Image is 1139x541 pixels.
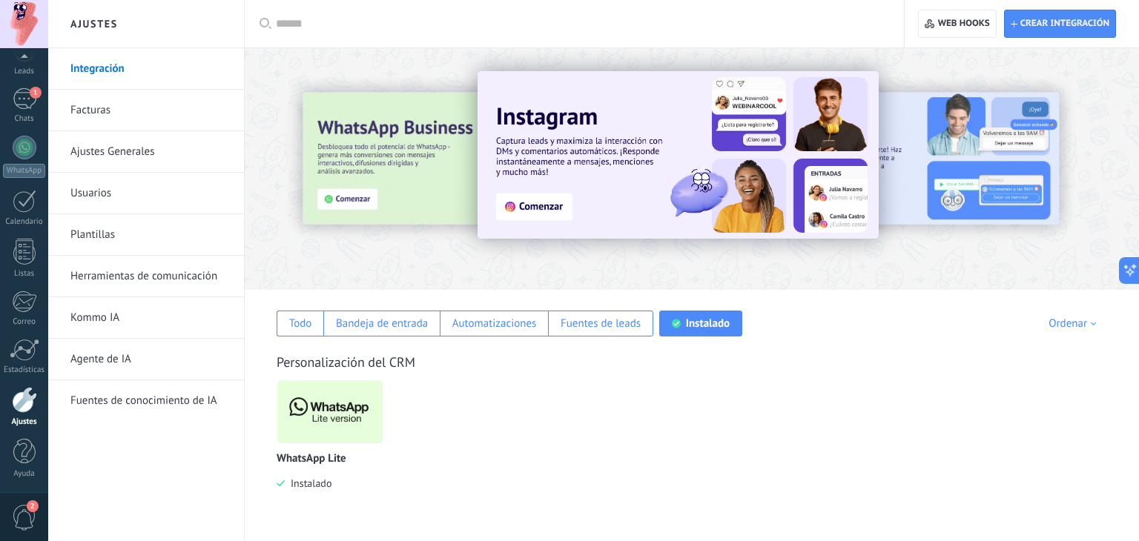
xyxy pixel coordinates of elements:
li: Fuentes de conocimiento de IA [48,380,244,421]
div: Listas [3,269,46,279]
a: Facturas [70,90,229,131]
div: Instalado [686,316,730,331]
span: Crear integración [1020,18,1109,30]
li: Kommo IA [48,297,244,339]
div: Fuentes de leads [561,316,641,331]
a: Usuarios [70,173,229,214]
img: Slide 2 [743,93,1059,225]
span: 1 [30,87,42,99]
div: Correo [3,317,46,327]
a: Integración [70,48,229,90]
li: Herramientas de comunicación [48,256,244,297]
a: Ajustes Generales [70,131,229,173]
img: Slide 1 [478,71,879,239]
button: Web hooks [918,10,996,38]
img: logo_main.png [277,376,383,448]
li: Plantillas [48,214,244,256]
a: Kommo IA [70,297,229,339]
div: WhatsApp [3,164,45,178]
li: Agente de IA [48,339,244,380]
li: Usuarios [48,173,244,214]
div: Todo [289,316,312,331]
span: 2 [27,500,39,512]
div: WhatsApp Lite [277,379,394,512]
div: Automatizaciones [452,316,537,331]
div: Leads [3,67,46,76]
li: Ajustes Generales [48,131,244,173]
a: Personalización del CRM [277,354,415,371]
li: Facturas [48,90,244,131]
div: Ordenar [1049,316,1101,331]
a: Herramientas de comunicación [70,256,229,297]
button: Crear integración [1004,10,1116,38]
div: Estadísticas [3,365,46,375]
li: Integración [48,48,244,90]
p: WhatsApp Lite [277,453,346,465]
div: Bandeja de entrada [336,316,428,331]
span: Web hooks [938,18,990,30]
a: Agente de IA [70,339,229,380]
div: Chats [3,114,46,124]
div: Ajustes [3,417,46,427]
div: Ayuda [3,469,46,479]
div: Calendario [3,217,46,227]
a: Fuentes de conocimiento de IA [70,380,229,422]
img: Slide 3 [303,93,619,225]
span: Instalado [285,477,331,490]
a: Plantillas [70,214,229,256]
